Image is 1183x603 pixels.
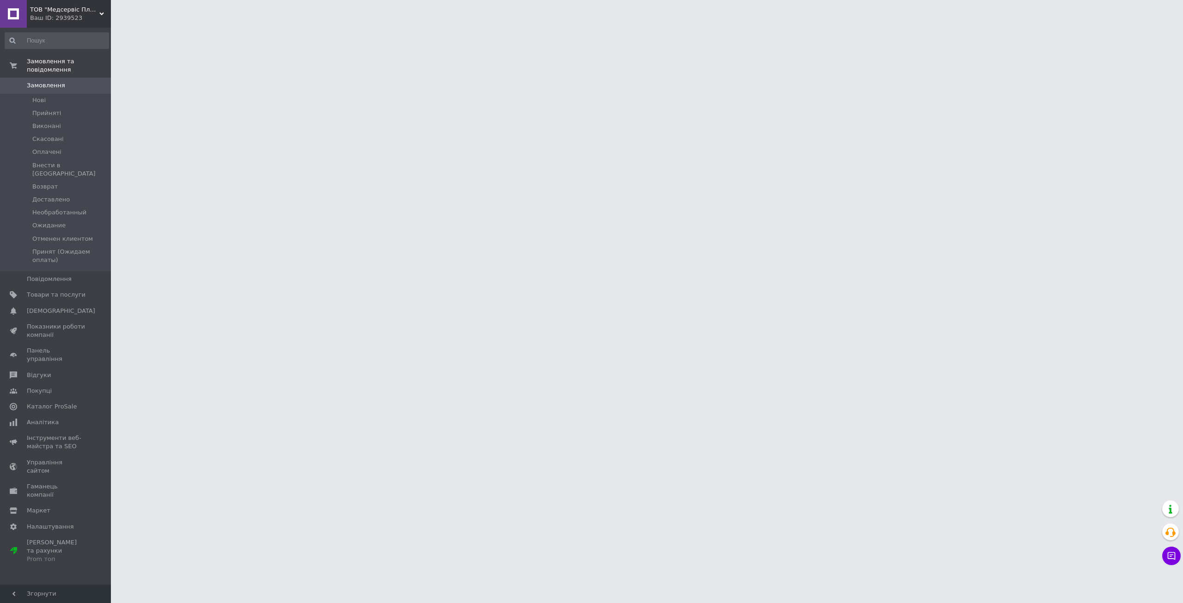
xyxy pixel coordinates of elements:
span: [DEMOGRAPHIC_DATA] [27,307,95,315]
span: ТОВ "Медсервіс Плюс ЛТД" [30,6,99,14]
span: Возврат [32,183,58,191]
span: [PERSON_NAME] та рахунки [27,538,85,564]
span: Скасовані [32,135,64,143]
span: Управління сайтом [27,458,85,475]
span: Необработанный [32,208,86,217]
span: Показники роботи компанії [27,323,85,339]
span: Товари та послуги [27,291,85,299]
span: Повідомлення [27,275,72,283]
span: Доставлено [32,195,70,204]
span: Виконані [32,122,61,130]
span: Покупці [27,387,52,395]
input: Пошук [5,32,109,49]
span: Аналітика [27,418,59,426]
span: Налаштування [27,523,74,531]
div: Ваш ID: 2939523 [30,14,111,22]
span: Нові [32,96,46,104]
span: Принят (Ожидаем оплаты) [32,248,108,264]
span: Замовлення [27,81,65,90]
span: Отменен клиентом [32,235,93,243]
span: Замовлення та повідомлення [27,57,111,74]
span: Маркет [27,506,50,515]
span: Гаманець компанії [27,482,85,499]
span: Ожидание [32,221,66,230]
div: Prom топ [27,555,85,563]
span: Внести в [GEOGRAPHIC_DATA] [32,161,108,178]
span: Панель управління [27,347,85,363]
span: Прийняті [32,109,61,117]
span: Оплачені [32,148,61,156]
span: Відгуки [27,371,51,379]
button: Чат з покупцем [1162,547,1181,565]
span: Інструменти веб-майстра та SEO [27,434,85,451]
span: Каталог ProSale [27,402,77,411]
